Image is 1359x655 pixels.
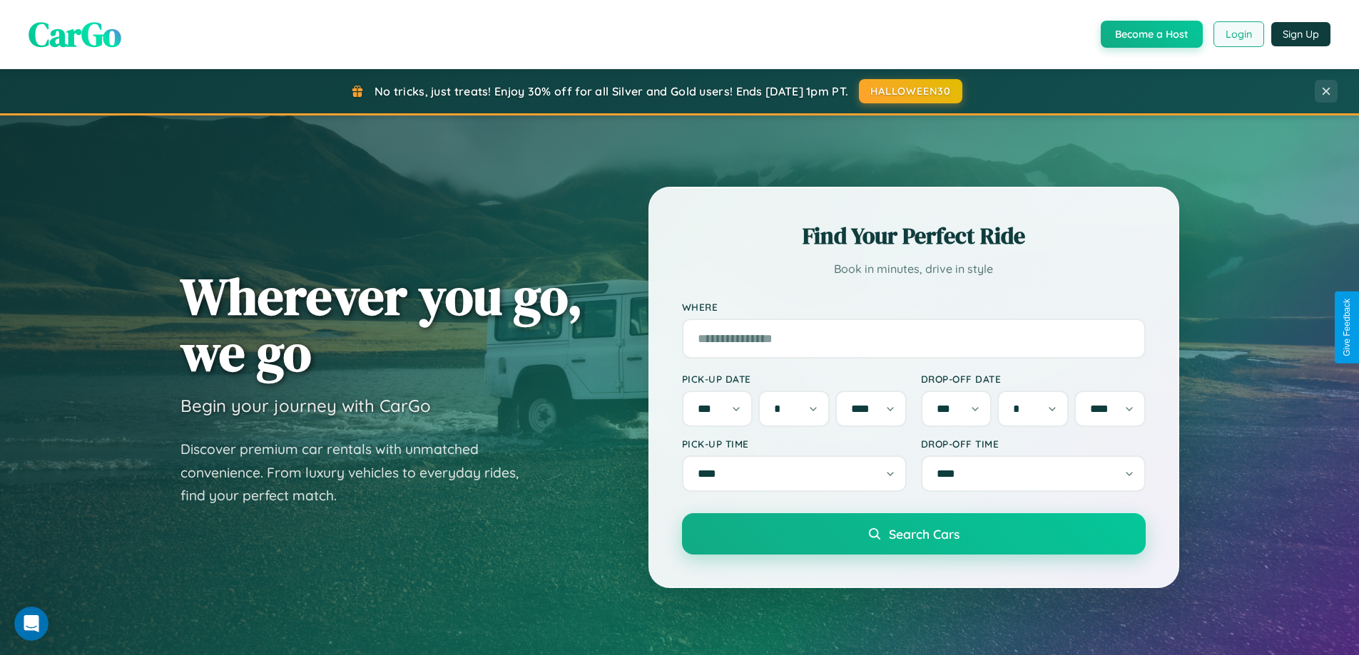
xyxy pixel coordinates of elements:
[921,373,1146,385] label: Drop-off Date
[921,438,1146,450] label: Drop-off Time
[682,513,1146,555] button: Search Cars
[682,301,1146,313] label: Where
[682,373,907,385] label: Pick-up Date
[682,259,1146,279] p: Book in minutes, drive in style
[375,84,848,98] span: No tricks, just treats! Enjoy 30% off for all Silver and Gold users! Ends [DATE] 1pm PT.
[14,607,49,641] iframe: Intercom live chat
[180,268,583,381] h1: Wherever you go, we go
[1213,21,1264,47] button: Login
[682,438,907,450] label: Pick-up Time
[889,526,960,542] span: Search Cars
[859,79,962,103] button: HALLOWEEN30
[1271,22,1330,46] button: Sign Up
[180,438,537,507] p: Discover premium car rentals with unmatched convenience. From luxury vehicles to everyday rides, ...
[180,395,431,416] h3: Begin your journey with CarGo
[682,220,1146,252] h2: Find Your Perfect Ride
[1342,299,1352,356] div: Give Feedback
[29,11,121,58] span: CarGo
[1101,21,1203,48] button: Become a Host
